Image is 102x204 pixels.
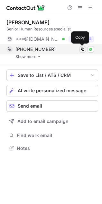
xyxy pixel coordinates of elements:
button: AI write personalized message [6,85,98,96]
button: Send email [6,100,98,112]
button: Add to email campaign [6,116,98,127]
img: ContactOut v5.3.10 [6,4,45,12]
span: ***@[DOMAIN_NAME] [15,36,60,42]
div: [PERSON_NAME] [6,19,50,26]
span: Send email [18,103,42,109]
button: Reveal Button [69,36,94,42]
span: Add to email campaign [17,119,69,124]
span: Find work email [17,133,96,138]
span: AI write personalized message [18,88,86,93]
img: - [37,54,41,59]
button: Find work email [6,131,98,140]
div: Senior Human Resources specialist [6,26,98,32]
button: Notes [6,144,98,153]
span: [PHONE_NUMBER] [15,46,56,52]
span: Notes [17,145,96,151]
img: Whatsapp [89,47,93,51]
a: Show more [15,54,98,59]
button: save-profile-one-click [6,69,98,81]
div: Save to List / ATS / CRM [18,73,87,78]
